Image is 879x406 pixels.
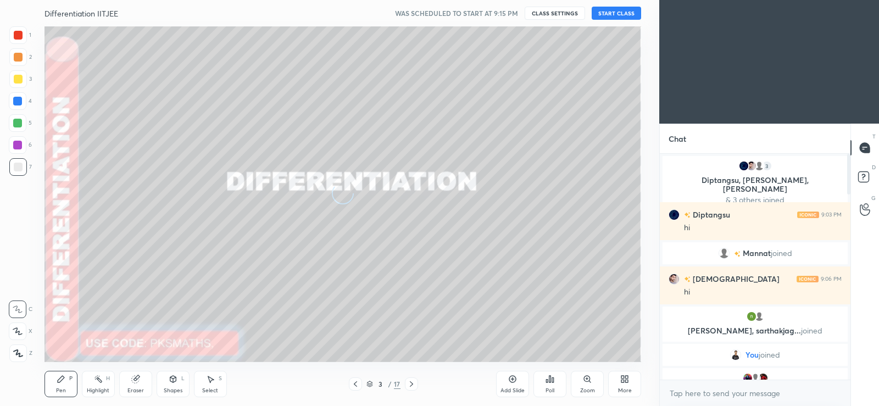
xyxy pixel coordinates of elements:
div: Z [9,344,32,362]
img: ecdb62aaac184653a125a88583c3cb5b.jpg [746,160,757,171]
div: Highlight [87,388,109,393]
div: 1 [9,26,31,44]
p: T [872,132,876,141]
div: 3 [375,381,386,387]
img: no-rating-badge.077c3623.svg [684,212,691,218]
span: You [746,351,759,359]
div: 2 [9,48,32,66]
p: Diptangsu, [PERSON_NAME], [PERSON_NAME] [669,176,841,193]
img: 102c46bfd8f548d88afad359dfe765df.jpg [738,160,749,171]
span: joined [801,325,822,336]
div: Add Slide [500,388,525,393]
div: H [106,376,110,381]
div: Select [202,388,218,393]
p: [PERSON_NAME], sarthakjag... [669,326,841,335]
img: 102c46bfd8f548d88afad359dfe765df.jpg [669,209,680,220]
img: default.png [719,248,730,259]
p: G [871,194,876,202]
h6: [DEMOGRAPHIC_DATA] [691,273,780,285]
p: D [872,163,876,171]
img: default.png [750,372,761,383]
div: hi [684,287,842,298]
img: iconic-light.a09c19a4.png [797,212,819,218]
div: Eraser [127,388,144,393]
img: no-rating-badge.077c3623.svg [684,276,691,282]
div: 17 [394,379,400,389]
img: ecdb62aaac184653a125a88583c3cb5b.jpg [669,274,680,285]
img: 3 [746,311,757,322]
div: 3 [761,160,772,171]
img: default.png [754,160,765,171]
div: Pen [56,388,66,393]
span: joined [771,249,792,258]
h6: Diptangsu [691,209,730,220]
div: L [181,376,185,381]
h4: Differentiation IITJEE [44,8,118,19]
div: 6 [9,136,32,154]
div: Poll [546,388,554,393]
div: 7 [9,158,32,176]
div: C [9,301,32,318]
img: 144b345530af4266b4014317b2bf6637.jpg [730,349,741,360]
div: 9:03 PM [821,212,842,218]
h5: WAS SCHEDULED TO START AT 9:15 PM [395,8,518,18]
img: cdceae08a8ea484d92a0bcd0bc0fcd6d.jpg [758,372,769,383]
div: X [9,322,32,340]
div: 3 [9,70,32,88]
button: START CLASS [592,7,641,20]
div: P [69,376,73,381]
img: default.png [754,311,765,322]
span: joined [759,351,780,359]
div: 4 [9,92,32,110]
button: CLASS SETTINGS [525,7,585,20]
div: Shapes [164,388,182,393]
div: Zoom [580,388,595,393]
img: no-rating-badge.077c3623.svg [734,251,741,257]
div: 5 [9,114,32,132]
img: iconic-light.a09c19a4.png [797,276,819,282]
div: S [219,376,222,381]
p: & 3 others joined [669,196,841,204]
img: 3 [742,372,753,383]
p: Chat [660,124,695,153]
div: 9:06 PM [821,276,842,282]
div: / [388,381,392,387]
div: hi [684,223,842,233]
div: More [618,388,632,393]
div: grid [660,154,850,380]
span: Mannat [743,249,771,258]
